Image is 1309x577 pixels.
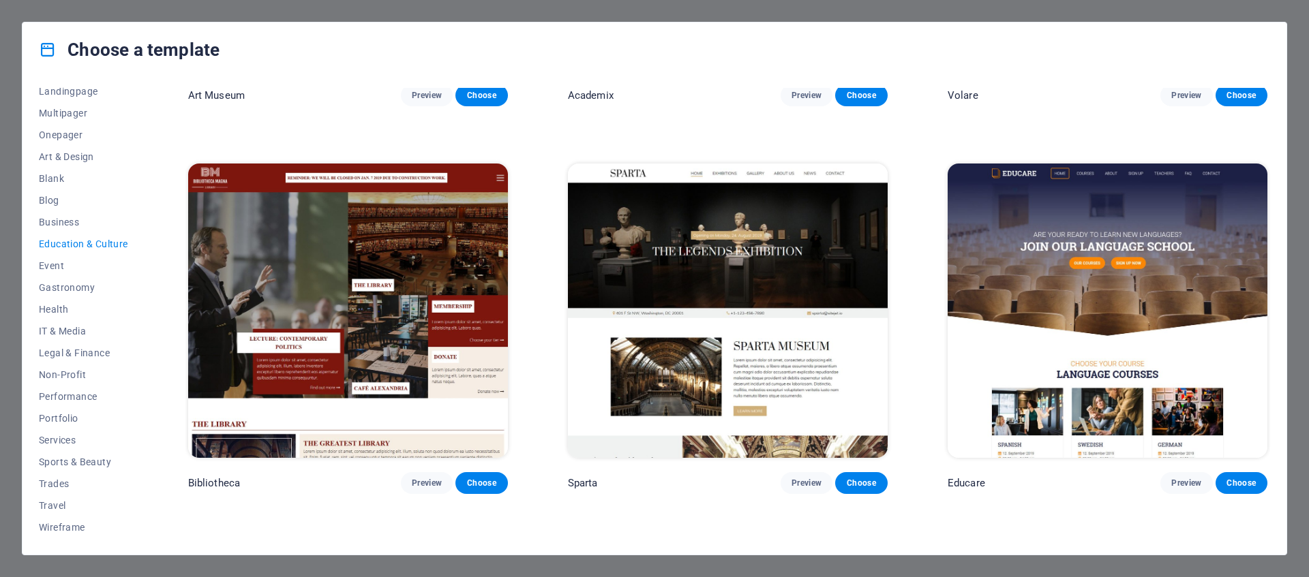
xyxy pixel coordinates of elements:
[39,364,128,386] button: Non-Profit
[39,478,128,489] span: Trades
[39,320,128,342] button: IT & Media
[1171,478,1201,488] span: Preview
[835,472,887,494] button: Choose
[412,478,442,488] span: Preview
[39,233,128,255] button: Education & Culture
[948,163,1267,458] img: Educare
[39,347,128,358] span: Legal & Finance
[792,90,822,101] span: Preview
[39,473,128,495] button: Trades
[39,407,128,429] button: Portfolio
[39,386,128,407] button: Performance
[1227,478,1257,488] span: Choose
[39,304,128,315] span: Health
[39,369,128,380] span: Non-Profit
[466,478,496,488] span: Choose
[39,260,128,271] span: Event
[39,500,128,511] span: Travel
[568,89,614,102] p: Academix
[39,516,128,538] button: Wireframe
[846,478,876,488] span: Choose
[948,476,985,490] p: Educare
[39,129,128,140] span: Onepager
[39,39,220,61] h4: Choose a template
[948,89,978,102] p: Volare
[401,472,453,494] button: Preview
[1160,472,1212,494] button: Preview
[39,108,128,119] span: Multipager
[401,84,453,106] button: Preview
[39,451,128,473] button: Sports & Beauty
[39,522,128,533] span: Wireframe
[39,189,128,211] button: Blog
[1160,84,1212,106] button: Preview
[39,124,128,146] button: Onepager
[39,211,128,233] button: Business
[39,102,128,124] button: Multipager
[792,478,822,488] span: Preview
[39,429,128,451] button: Services
[39,238,128,249] span: Education & Culture
[568,163,888,458] img: Sparta
[39,413,128,424] span: Portfolio
[39,146,128,168] button: Art & Design
[846,90,876,101] span: Choose
[39,86,128,97] span: Landingpage
[455,84,507,106] button: Choose
[568,476,598,490] p: Sparta
[39,277,128,298] button: Gastronomy
[781,84,832,106] button: Preview
[39,255,128,277] button: Event
[39,342,128,364] button: Legal & Finance
[835,84,887,106] button: Choose
[39,435,128,446] span: Services
[39,173,128,184] span: Blank
[39,495,128,516] button: Travel
[39,326,128,337] span: IT & Media
[1216,84,1267,106] button: Choose
[466,90,496,101] span: Choose
[188,163,508,458] img: Bibliotheca
[39,195,128,206] span: Blog
[39,151,128,162] span: Art & Design
[1216,472,1267,494] button: Choose
[39,298,128,320] button: Health
[455,472,507,494] button: Choose
[39,456,128,467] span: Sports & Beauty
[1227,90,1257,101] span: Choose
[412,90,442,101] span: Preview
[39,391,128,402] span: Performance
[39,168,128,189] button: Blank
[39,80,128,102] button: Landingpage
[1171,90,1201,101] span: Preview
[188,89,245,102] p: Art Museum
[39,217,128,228] span: Business
[781,472,832,494] button: Preview
[39,282,128,293] span: Gastronomy
[188,476,241,490] p: Bibliotheca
